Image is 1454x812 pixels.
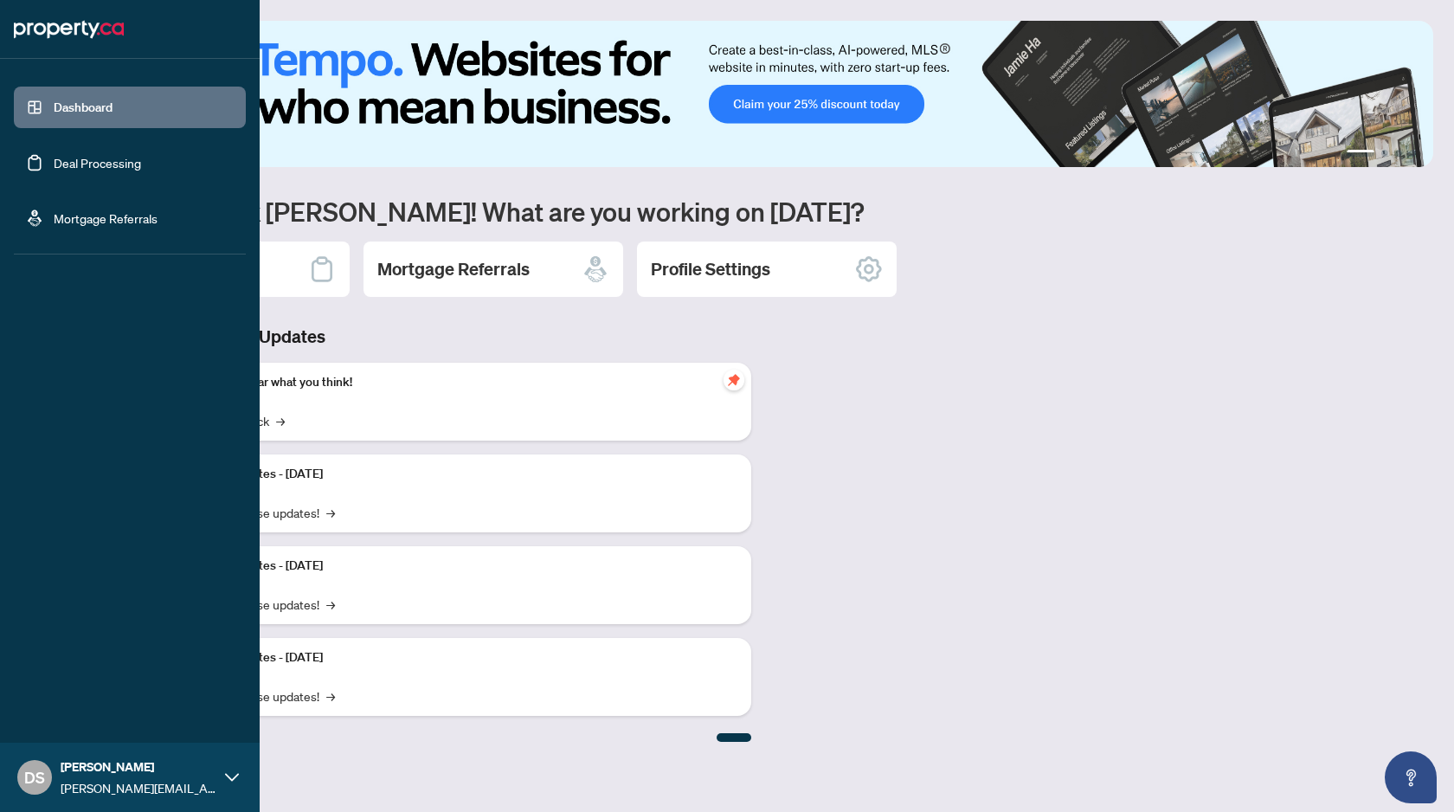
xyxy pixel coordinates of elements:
[182,557,737,576] p: Platform Updates - [DATE]
[24,765,45,789] span: DS
[326,503,335,522] span: →
[724,370,744,390] span: pushpin
[54,210,158,226] a: Mortgage Referrals
[276,411,285,430] span: →
[61,778,216,797] span: [PERSON_NAME][EMAIL_ADDRESS][DOMAIN_NAME]
[377,257,530,281] h2: Mortgage Referrals
[182,648,737,667] p: Platform Updates - [DATE]
[90,195,1433,228] h1: Welcome back [PERSON_NAME]! What are you working on [DATE]?
[326,595,335,614] span: →
[1395,150,1402,157] button: 3
[54,155,141,171] a: Deal Processing
[1381,150,1388,157] button: 2
[326,686,335,706] span: →
[61,757,216,777] span: [PERSON_NAME]
[14,16,124,43] img: logo
[54,100,113,115] a: Dashboard
[1385,751,1437,803] button: Open asap
[182,465,737,484] p: Platform Updates - [DATE]
[1409,150,1416,157] button: 4
[90,325,751,349] h3: Brokerage & Industry Updates
[1347,150,1374,157] button: 1
[182,373,737,392] p: We want to hear what you think!
[651,257,770,281] h2: Profile Settings
[90,21,1433,167] img: Slide 0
